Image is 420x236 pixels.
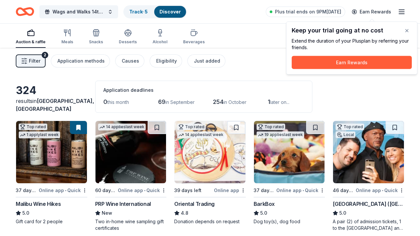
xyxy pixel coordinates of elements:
[16,200,61,208] div: Malibu Wine Hikes
[213,98,223,105] span: 254
[292,38,412,51] div: Extend the duration of your Plus plan by referring your friends.
[223,99,246,105] span: in October
[159,9,181,14] a: Discover
[95,218,167,231] div: Two in-home wine sampling gift certificates
[102,209,112,217] span: New
[19,131,60,138] div: 1 apply last week
[266,7,345,17] a: Plus trial ends on 9PM[DATE]
[95,200,151,208] div: PRP Wine International
[183,26,205,48] button: Beverages
[52,8,105,16] span: Wags and Walks 14th Annual Online Auction
[333,187,354,194] div: 46 days left
[118,186,166,194] div: Online app Quick
[254,187,275,194] div: 37 days left
[16,121,87,183] img: Image for Malibu Wine Hikes
[153,39,167,45] div: Alcohol
[333,200,404,208] div: [GEOGRAPHIC_DATA] ([GEOGRAPHIC_DATA])
[270,99,289,105] span: later on...
[16,84,87,97] div: 324
[333,121,404,183] img: Image for Hollywood Wax Museum (Hollywood)
[181,209,188,217] span: 4.8
[51,54,110,68] button: Application methods
[174,200,215,208] div: Oriental Trading
[129,9,148,14] a: Track· 5
[153,26,167,48] button: Alcohol
[95,121,166,183] img: Image for PRP Wine International
[336,131,355,138] div: Local
[275,8,341,16] span: Plus trial ends on 9PM[DATE]
[254,121,325,225] a: Image for BarkBoxTop rated19 applieslast week37 days leftOnline app•QuickBarkBox5.0Dog toy(s), do...
[144,188,145,193] span: •
[19,124,47,130] div: Top rated
[333,121,404,231] a: Image for Hollywood Wax Museum (Hollywood)Top ratedLocal46 days leftOnline app•Quick[GEOGRAPHIC_D...
[57,57,105,65] div: Application methods
[348,6,395,18] a: Earn Rewards
[257,131,304,138] div: 19 applies last week
[339,209,346,217] span: 5.0
[115,54,144,68] button: Causes
[303,188,304,193] span: •
[260,209,267,217] span: 5.0
[174,218,246,225] div: Donation depends on request
[16,39,46,45] div: Auction & raffle
[107,99,129,105] span: this month
[122,57,139,65] div: Causes
[89,26,103,48] button: Snacks
[292,27,412,34] div: Keep your trial going at no cost
[150,54,182,68] button: Eligibility
[356,186,404,194] div: Online app Quick
[98,124,146,130] div: 14 applies last week
[16,98,94,112] span: [GEOGRAPHIC_DATA], [GEOGRAPHIC_DATA]
[16,26,46,48] button: Auction & raffle
[187,54,225,68] button: Just added
[174,187,201,194] div: 39 days left
[16,121,87,225] a: Image for Malibu Wine HikesTop rated1 applylast week37 days leftOnline app•QuickMalibu Wine Hikes...
[174,121,246,225] a: Image for Oriental TradingTop rated14 applieslast week39 days leftOnline appOriental Trading4.8Do...
[65,188,66,193] span: •
[42,52,48,58] div: 2
[165,99,195,105] span: in September
[158,98,165,105] span: 69
[39,5,118,18] button: Wags and Walks 14th Annual Online Auction
[119,39,137,45] div: Desserts
[61,26,73,48] button: Meals
[89,39,103,45] div: Snacks
[16,218,87,225] div: Gift card for 2 people
[177,131,225,138] div: 14 applies last week
[29,57,40,65] span: Filter
[119,26,137,48] button: Desserts
[292,56,412,69] button: Earn Rewards
[257,124,285,130] div: Top rated
[16,187,37,194] div: 37 days left
[254,121,325,183] img: Image for BarkBox
[177,124,206,130] div: Top rated
[103,98,107,105] span: 0
[194,57,220,65] div: Just added
[214,186,246,194] div: Online app
[39,186,87,194] div: Online app Quick
[156,57,177,65] div: Eligibility
[175,121,245,183] img: Image for Oriental Trading
[254,218,325,225] div: Dog toy(s), dog food
[16,54,46,68] button: Filter2
[95,121,167,231] a: Image for PRP Wine International14 applieslast week60 days leftOnline app•QuickPRP Wine Internati...
[333,218,404,231] div: A pair (2) of admission tickets, 1 to the [GEOGRAPHIC_DATA] and 1 to the [GEOGRAPHIC_DATA]
[61,39,73,45] div: Meals
[268,98,270,105] span: 1
[16,4,34,19] a: Home
[22,209,29,217] span: 5.0
[16,97,87,113] div: results
[16,98,94,112] span: in
[382,188,383,193] span: •
[183,39,205,45] div: Beverages
[276,186,325,194] div: Online app Quick
[103,86,304,94] div: Application deadlines
[123,5,187,18] button: Track· 5Discover
[254,200,275,208] div: BarkBox
[95,187,117,194] div: 60 days left
[336,124,364,130] div: Top rated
